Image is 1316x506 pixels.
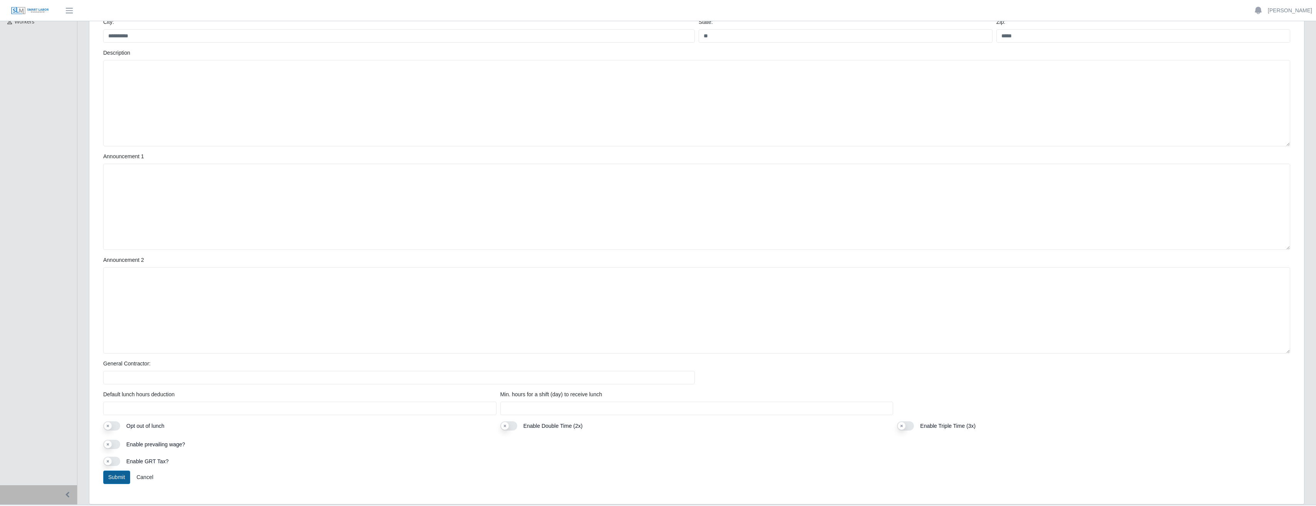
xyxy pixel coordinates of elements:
label: General Contractor: [103,360,151,368]
button: Submit [103,471,130,484]
label: Default lunch hours deduction [103,390,174,399]
button: Enable prevailing wage? [103,440,120,449]
label: Zip: [996,18,1005,26]
label: State: [699,18,713,26]
a: [PERSON_NAME] [1268,7,1312,15]
span: Enable Double Time (2x) [523,423,583,429]
label: Description [103,49,130,57]
a: Cancel [131,471,158,484]
label: City: [103,18,114,26]
label: Announcement 2 [103,256,144,264]
img: SLM Logo [11,7,49,15]
span: Enable Triple Time (3x) [920,423,976,429]
span: Opt out of lunch [126,423,164,429]
button: Enable GRT Tax? [103,457,120,466]
span: Enable prevailing wage? [126,441,185,447]
label: Announcement 1 [103,152,144,161]
span: Workers [15,18,35,25]
label: Min. hours for a shift (day) to receive lunch [500,390,602,399]
span: Enable GRT Tax? [126,458,169,464]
